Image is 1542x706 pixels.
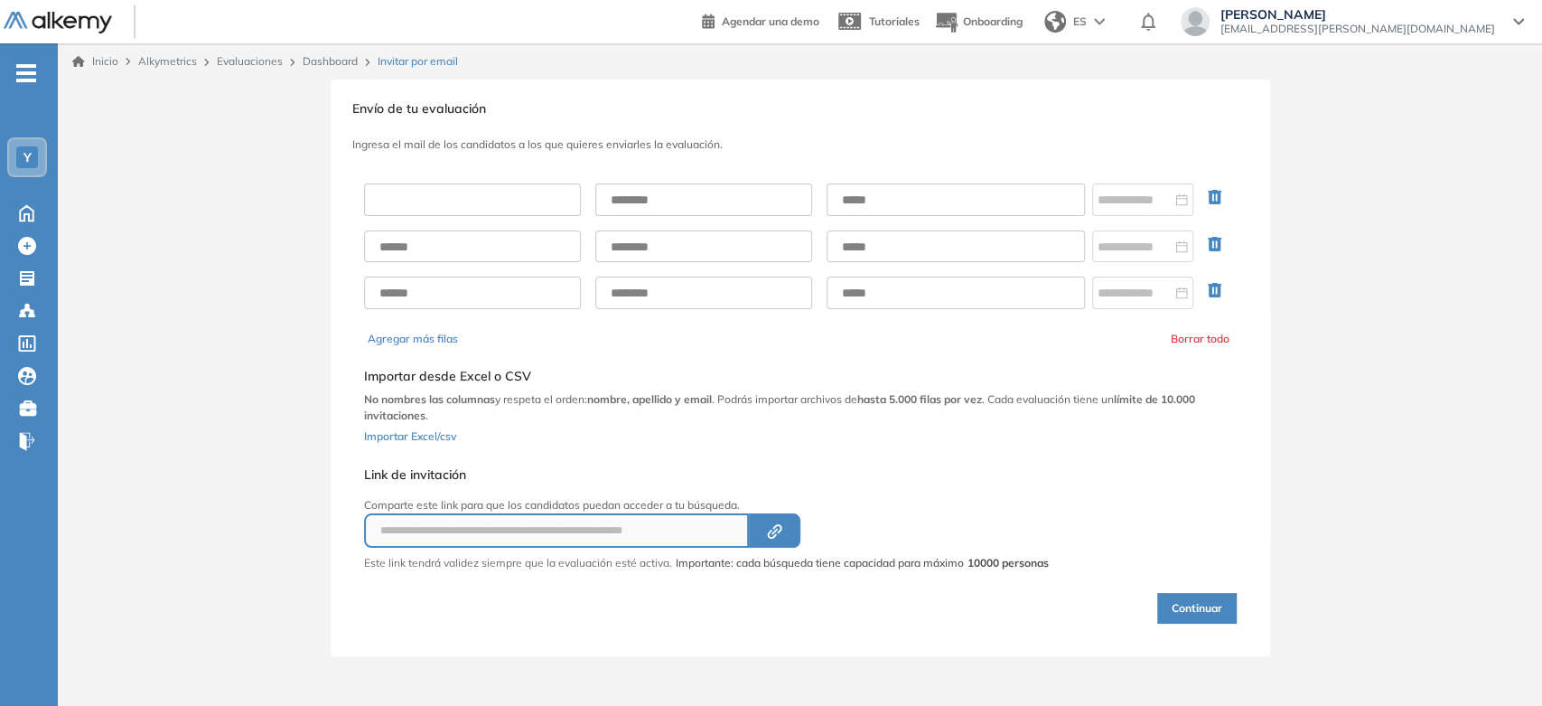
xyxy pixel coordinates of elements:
[963,14,1023,28] span: Onboarding
[368,331,458,347] button: Agregar más filas
[352,138,1248,151] h3: Ingresa el mail de los candidatos a los que quieres enviarles la evaluación.
[23,150,32,165] span: Y
[1094,18,1105,25] img: arrow
[1452,619,1542,706] iframe: Chat Widget
[364,497,1049,513] p: Comparte este link para que los candidatos puedan acceder a tu búsqueda.
[934,3,1023,42] button: Onboarding
[364,391,1237,424] p: y respeta el orden: . Podrás importar archivos de . Cada evaluación tiene un .
[364,392,1195,422] b: límite de 10.000 invitaciones
[1452,619,1542,706] div: Widget de chat
[72,53,118,70] a: Inicio
[967,556,1049,570] strong: 10000 personas
[303,54,358,68] a: Dashboard
[364,429,456,443] span: Importar Excel/csv
[869,14,920,28] span: Tutoriales
[364,392,495,406] b: No nombres las columnas
[378,53,458,70] span: Invitar por email
[16,71,36,75] i: -
[364,555,672,571] p: Este link tendrá validez siempre que la evaluación esté activa.
[364,467,1049,483] h5: Link de invitación
[138,54,197,68] span: Alkymetrics
[217,54,283,68] a: Evaluaciones
[1171,331,1229,347] button: Borrar todo
[702,9,819,31] a: Agendar una demo
[1044,11,1066,33] img: world
[857,392,982,406] b: hasta 5.000 filas por vez
[676,555,1049,571] span: Importante: cada búsqueda tiene capacidad para máximo
[364,424,456,446] button: Importar Excel/csv
[364,369,1237,384] h5: Importar desde Excel o CSV
[1157,593,1237,624] button: Continuar
[587,392,712,406] b: nombre, apellido y email
[722,14,819,28] span: Agendar una demo
[352,101,1248,117] h3: Envío de tu evaluación
[1220,22,1495,36] span: [EMAIL_ADDRESS][PERSON_NAME][DOMAIN_NAME]
[4,12,112,34] img: Logo
[1073,14,1087,30] span: ES
[1220,7,1495,22] span: [PERSON_NAME]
